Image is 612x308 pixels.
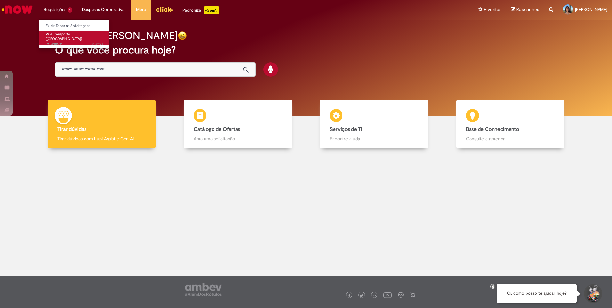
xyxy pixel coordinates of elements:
h2: Bom dia, [PERSON_NAME] [55,30,178,41]
span: 8d atrás [91,42,103,46]
img: logo_footer_linkedin.png [373,294,376,297]
time: 21/08/2025 23:15:39 [91,42,103,46]
b: Serviços de TI [330,126,362,133]
img: logo_footer_ambev_rotulo_gray.png [185,283,222,296]
img: ServiceNow [1,3,34,16]
h2: O que você procura hoje? [55,45,557,56]
b: Base de Conhecimento [466,126,519,133]
a: Serviços de TI Encontre ajuda [306,100,442,149]
div: Padroniza [182,6,219,14]
span: 1 [68,7,72,13]
img: happy-face.png [178,31,187,40]
span: R13438162 [46,42,103,47]
a: Rascunhos [511,7,539,13]
b: Catálogo de Ofertas [194,126,240,133]
a: Exibir Todas as Solicitações [39,22,110,29]
img: logo_footer_twitter.png [360,294,363,297]
a: Base de Conhecimento Consulte e aprenda [442,100,579,149]
span: Requisições [44,6,66,13]
img: logo_footer_facebook.png [348,294,351,297]
span: Despesas Corporativas [82,6,126,13]
span: More [136,6,146,13]
p: Tirar dúvidas com Lupi Assist e Gen Ai [57,135,146,142]
a: Aberto R13438162 : Vale Transporte (VT) [39,31,110,45]
div: Oi, como posso te ajudar hoje? [497,284,577,303]
img: logo_footer_naosei.png [410,292,415,298]
a: Catálogo de Ofertas Abra uma solicitação [170,100,306,149]
p: Consulte e aprenda [466,135,555,142]
p: +GenAi [204,6,219,14]
button: Iniciar Conversa de Suporte [583,284,602,303]
a: Tirar dúvidas Tirar dúvidas com Lupi Assist e Gen Ai [34,100,170,149]
img: click_logo_yellow_360x200.png [156,4,173,14]
span: Vale Transporte ([GEOGRAPHIC_DATA]) [46,32,82,42]
img: logo_footer_youtube.png [383,291,392,299]
img: logo_footer_workplace.png [398,292,404,298]
span: Rascunhos [516,6,539,12]
span: [PERSON_NAME] [575,7,607,12]
p: Encontre ajuda [330,135,418,142]
ul: Requisições [39,19,109,49]
p: Abra uma solicitação [194,135,282,142]
span: Favoritos [484,6,501,13]
b: Tirar dúvidas [57,126,86,133]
